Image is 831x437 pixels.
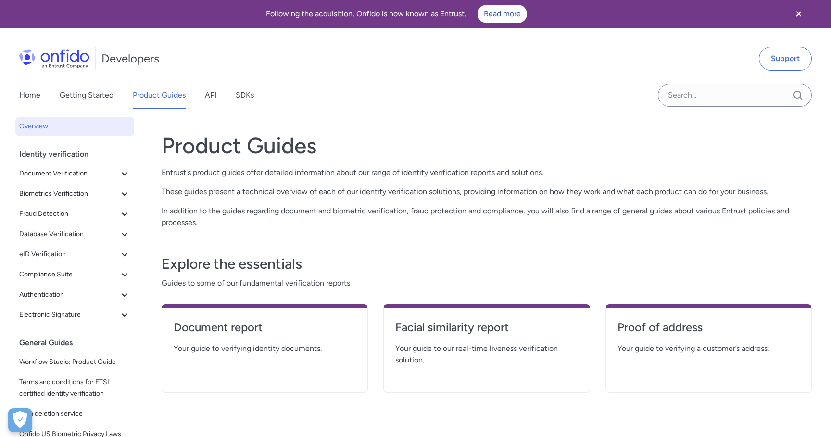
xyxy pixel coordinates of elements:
span: Biometrics Verification [19,188,119,200]
span: Compliance Suite [19,269,119,280]
a: Facial similarity report [395,320,578,343]
a: Workflow Studio: Product Guide [15,352,134,372]
h4: Proof of address [617,320,800,335]
a: SDKs [236,82,254,109]
button: Close banner [781,2,817,26]
span: Document Verification [19,168,119,179]
p: In addition to the guides regarding document and biometric verification, fraud protection and com... [162,205,812,228]
a: Read more [478,5,527,23]
span: Your guide to verifying identity documents. [174,343,356,354]
div: Following the acquisition, Onfido is now known as Entrust. [12,5,781,23]
p: Entrust's product guides offer detailed information about our range of identity verification repo... [162,167,812,178]
h4: Document report [174,320,356,335]
a: Support [759,47,812,71]
span: Fraud Detection [19,208,119,220]
a: Home [19,82,40,109]
img: Onfido Logo [19,49,89,68]
a: Terms and conditions for ETSI certified identity verification [15,373,134,403]
input: Onfido search input field [658,84,812,107]
a: Getting Started [60,82,113,109]
button: Database Verification [15,225,134,244]
button: Fraud Detection [15,204,134,224]
a: Product Guides [133,82,186,109]
h1: Developers [101,51,159,66]
a: API [205,82,216,109]
span: Your guide to our real-time liveness verification solution. [395,343,578,366]
button: Biometrics Verification [15,184,134,203]
h1: Product Guides [162,132,812,159]
span: Authentication [19,289,119,300]
div: Cookie Preferences [8,408,32,432]
svg: Close banner [793,8,805,20]
span: Workflow Studio: Product Guide [19,356,130,368]
h3: Explore the essentials [162,254,812,274]
button: Electronic Signature [15,305,134,325]
a: Data deletion service [15,404,134,424]
p: These guides present a technical overview of each of our identity verification solutions, providi... [162,186,812,198]
h4: Facial similarity report [395,320,578,335]
a: Proof of address [617,320,800,343]
div: Identity verification [19,145,138,164]
span: Terms and conditions for ETSI certified identity verification [19,376,130,400]
span: Data deletion service [19,408,130,420]
span: Guides to some of our fundamental verification reports [162,277,812,289]
span: Overview [19,121,130,132]
span: Your guide to verifying a customer’s address. [617,343,800,354]
span: Electronic Signature [19,309,119,321]
span: eID Verification [19,249,119,260]
button: eID Verification [15,245,134,264]
button: Document Verification [15,164,134,183]
button: Compliance Suite [15,265,134,284]
span: Database Verification [19,228,119,240]
div: General Guides [19,333,138,352]
a: Overview [15,117,134,136]
button: Authentication [15,285,134,304]
button: Open Preferences [8,408,32,432]
a: Document report [174,320,356,343]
